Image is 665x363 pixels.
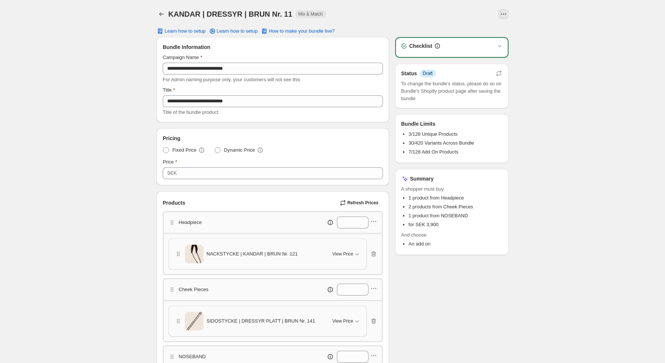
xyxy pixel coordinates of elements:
[163,199,185,207] span: Products
[408,140,474,146] span: 30/420 Variants Across Bundle
[152,26,210,36] button: Learn how to setup
[163,86,175,94] label: Title
[408,131,457,137] span: 3/128 Unique Products
[498,9,509,19] button: View actions for KANDAR | DRESSYR | BRUN Nr. 11
[179,219,202,226] p: Headpiece
[163,77,300,82] span: For Admin naming purpose only, your customers will not see this
[401,70,417,77] h3: Status
[328,315,365,327] button: View Price
[401,231,503,239] span: And choose
[332,318,353,324] span: View Price
[409,42,432,50] h3: Checklist
[423,70,433,76] span: Draft
[408,203,503,211] li: 2 products from Cheek Pieces
[408,212,503,220] li: 1 product from NOSEBAND
[401,80,503,102] span: To change the bundle's status, please do so on Bundle's Shopify product page after saving the bundle
[163,135,180,142] span: Pricing
[224,146,255,154] span: Dynamic Price
[179,286,208,293] p: Cheek Pieces
[401,185,503,193] span: A shopper must buy
[408,240,503,248] li: An add on
[328,248,365,260] button: View Price
[408,149,458,155] span: 7/128 Add On Products
[165,28,206,34] span: Learn how to setup
[337,198,383,208] button: Refresh Prices
[179,353,206,360] p: NOSEBAND
[401,120,436,128] h3: Bundle Limits
[408,194,503,202] li: 1 product from Headpiece
[410,175,434,182] h3: Summary
[347,200,378,206] span: Refresh Prices
[163,54,202,61] label: Campaign Name
[298,11,323,17] span: Mix & Match
[172,146,196,154] span: Fixed Price
[163,109,218,115] span: Title of the bundle product
[269,28,335,34] span: How to make your bundle live?
[163,158,177,166] label: Price
[163,43,210,51] span: Bundle Information
[206,250,298,258] span: NACKSTYCKE | KANDAR | BRUN Nr. 121
[156,9,167,19] button: Back
[167,169,177,177] div: SEK
[204,26,262,36] a: Learn how to setup
[217,28,258,34] span: Learn how to setup
[185,310,204,333] img: SIDOSTYCKE | DRESSYR PLATT | BRUN Nr. 141
[408,221,503,228] li: for SEK 3,900
[185,242,204,266] img: NACKSTYCKE | KANDAR | BRUN Nr. 121
[206,317,315,325] span: SIDOSTYCKE | DRESSYR PLATT | BRUN Nr. 141
[168,10,292,19] h1: KANDAR | DRESSYR | BRUN Nr. 11
[332,251,353,257] span: View Price
[256,26,339,36] button: How to make your bundle live?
